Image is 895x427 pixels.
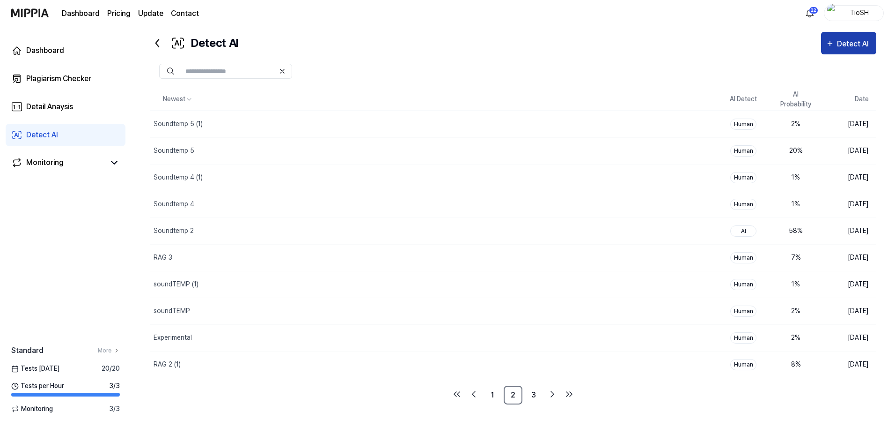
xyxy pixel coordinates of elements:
td: [DATE] [822,271,876,298]
div: Soundtemp 2 [154,226,194,236]
div: Soundtemp 5 (1) [154,119,203,129]
div: Soundtemp 5 [154,146,194,156]
div: soundTEMP [154,306,190,316]
td: [DATE] [822,244,876,271]
img: Search [167,67,174,75]
button: Detect AI [821,32,876,54]
a: Plagiarism Checker [6,67,125,90]
a: 3 [524,386,543,405]
div: Detect AI [837,38,872,50]
div: 8 % [777,360,814,369]
a: 2 [504,386,522,405]
div: Human [730,279,756,290]
td: [DATE] [822,164,876,191]
div: Human [730,252,756,263]
td: [DATE] [822,217,876,244]
a: Go to first page [449,387,464,402]
div: 58 % [777,226,814,236]
a: Contact [171,8,199,19]
span: 3 / 3 [109,381,120,391]
button: 알림22 [802,6,817,21]
a: Go to previous page [466,387,481,402]
div: soundTEMP (1) [154,279,198,289]
a: Detect AI [6,124,125,146]
div: 1 % [777,199,814,209]
th: Date [822,88,876,111]
div: 22 [809,7,818,14]
div: 20 % [777,146,814,156]
div: Detail Anaysis [26,101,73,112]
div: 2 % [777,119,814,129]
span: 3 / 3 [109,404,120,414]
div: Dashboard [26,45,64,56]
div: AI [730,225,756,237]
div: Soundtemp 4 (1) [154,172,203,182]
a: Dashboard [6,39,125,62]
div: Detect AI [26,129,58,141]
div: 1 % [777,172,814,182]
img: 알림 [804,7,815,19]
div: 7 % [777,253,814,262]
a: Dashboard [62,8,100,19]
a: Monitoring [11,157,105,168]
span: 20 / 20 [102,364,120,374]
a: Go to next page [545,387,560,402]
a: Go to last page [562,387,577,402]
div: Plagiarism Checker [26,73,91,84]
td: [DATE] [822,111,876,137]
div: 2 % [777,306,814,316]
nav: pagination [150,386,876,405]
div: Experimental [154,333,192,343]
div: Human [730,332,756,344]
a: 1 [483,386,502,405]
div: RAG 3 [154,253,172,262]
img: profile [827,4,838,22]
div: Human [730,359,756,370]
th: AI Probability [770,88,822,111]
button: Pricing [107,8,131,19]
a: More [98,346,120,355]
div: Monitoring [26,157,64,168]
div: Human [730,306,756,317]
th: AI Detect [717,88,770,111]
td: [DATE] [822,298,876,324]
div: 1 % [777,279,814,289]
div: Human [730,199,756,210]
a: Update [138,8,163,19]
span: Tests [DATE] [11,364,59,374]
div: Human [730,119,756,130]
div: TioSH [841,7,878,18]
span: Monitoring [11,404,53,414]
span: Tests per Hour [11,381,64,391]
div: 2 % [777,333,814,343]
div: Human [730,145,756,157]
div: Human [730,172,756,183]
a: Detail Anaysis [6,96,125,118]
div: RAG 2 (1) [154,360,181,369]
span: Standard [11,345,44,356]
td: [DATE] [822,324,876,351]
td: [DATE] [822,191,876,217]
div: Soundtemp 4 [154,199,194,209]
td: [DATE] [822,351,876,378]
div: Detect AI [150,32,238,54]
td: [DATE] [822,137,876,164]
button: profileTioSH [824,5,884,21]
